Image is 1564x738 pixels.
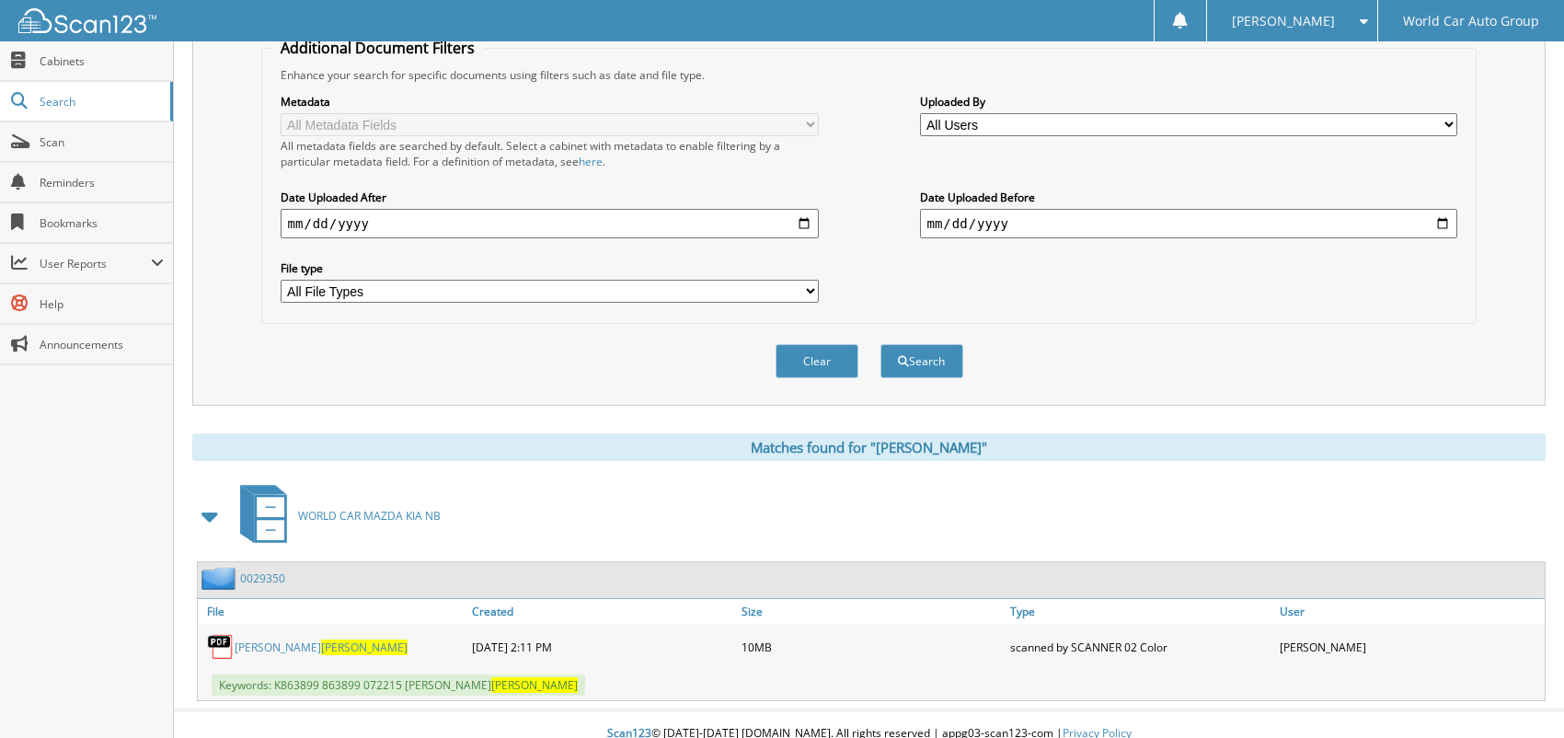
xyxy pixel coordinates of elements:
label: Uploaded By [920,94,1458,110]
div: [DATE] 2:11 PM [467,628,737,665]
label: Date Uploaded After [281,190,819,205]
button: Search [880,344,963,378]
span: Reminders [40,175,164,190]
span: [PERSON_NAME] [321,640,408,655]
span: World Car Auto Group [1403,16,1539,27]
span: Keywords: K863899 863899 072215 [PERSON_NAME] [212,675,585,696]
a: [PERSON_NAME][PERSON_NAME] [235,640,408,655]
a: WORLD CAR MAZDA KIA NB [229,479,441,552]
a: 0029350 [240,571,285,586]
a: Created [467,599,737,624]
span: Scan [40,134,164,150]
span: Help [40,296,164,312]
span: Announcements [40,337,164,352]
div: Enhance your search for specific documents using filters such as date and file type. [271,67,1467,83]
input: end [920,209,1458,238]
img: scan123-logo-white.svg [18,8,156,33]
span: Search [40,94,161,110]
label: Metadata [281,94,819,110]
span: [PERSON_NAME] [491,677,578,693]
button: Clear [776,344,858,378]
a: here [579,154,603,169]
div: [PERSON_NAME] [1275,628,1545,665]
label: File type [281,260,819,276]
iframe: Chat Widget [1472,650,1564,738]
span: [PERSON_NAME] [1232,16,1335,27]
a: User [1275,599,1545,624]
span: Cabinets [40,53,164,69]
div: Matches found for "[PERSON_NAME]" [192,433,1546,461]
a: Type [1006,599,1275,624]
span: User Reports [40,256,151,271]
img: PDF.png [207,633,235,661]
div: scanned by SCANNER 02 Color [1006,628,1275,665]
span: WORLD CAR MAZDA KIA NB [298,508,441,524]
input: start [281,209,819,238]
a: Size [737,599,1006,624]
span: Bookmarks [40,215,164,231]
a: File [198,599,467,624]
div: All metadata fields are searched by default. Select a cabinet with metadata to enable filtering b... [281,138,819,169]
legend: Additional Document Filters [271,38,484,58]
label: Date Uploaded Before [920,190,1458,205]
div: 10MB [737,628,1006,665]
img: folder2.png [201,567,240,590]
